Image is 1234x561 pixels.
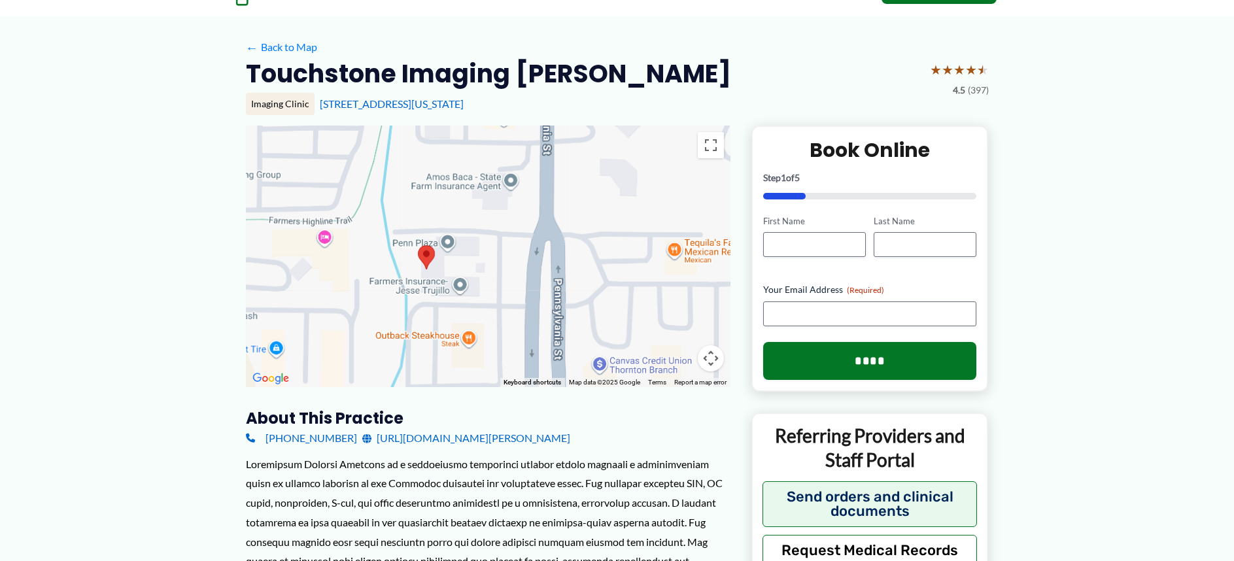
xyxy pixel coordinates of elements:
[246,37,317,57] a: ←Back to Map
[569,379,640,386] span: Map data ©2025 Google
[763,283,977,296] label: Your Email Address
[246,93,315,115] div: Imaging Clinic
[249,370,292,387] img: Google
[965,58,977,82] span: ★
[763,173,977,182] p: Step of
[648,379,666,386] a: Terms (opens in new tab)
[942,58,953,82] span: ★
[246,408,730,428] h3: About this practice
[246,428,357,448] a: [PHONE_NUMBER]
[781,172,786,183] span: 1
[698,345,724,371] button: Map camera controls
[246,58,731,90] h2: Touchstone Imaging [PERSON_NAME]
[930,58,942,82] span: ★
[362,428,570,448] a: [URL][DOMAIN_NAME][PERSON_NAME]
[504,378,561,387] button: Keyboard shortcuts
[968,82,989,99] span: (397)
[977,58,989,82] span: ★
[763,481,978,527] button: Send orders and clinical documents
[953,82,965,99] span: 4.5
[698,132,724,158] button: Toggle fullscreen view
[953,58,965,82] span: ★
[874,215,976,228] label: Last Name
[847,285,884,295] span: (Required)
[763,424,978,471] p: Referring Providers and Staff Portal
[249,370,292,387] a: Open this area in Google Maps (opens a new window)
[266,432,357,444] avayaelement: [PHONE_NUMBER]
[763,137,977,163] h2: Book Online
[320,97,464,110] a: [STREET_ADDRESS][US_STATE]
[795,172,800,183] span: 5
[763,215,866,228] label: First Name
[246,41,258,54] span: ←
[674,379,727,386] a: Report a map error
